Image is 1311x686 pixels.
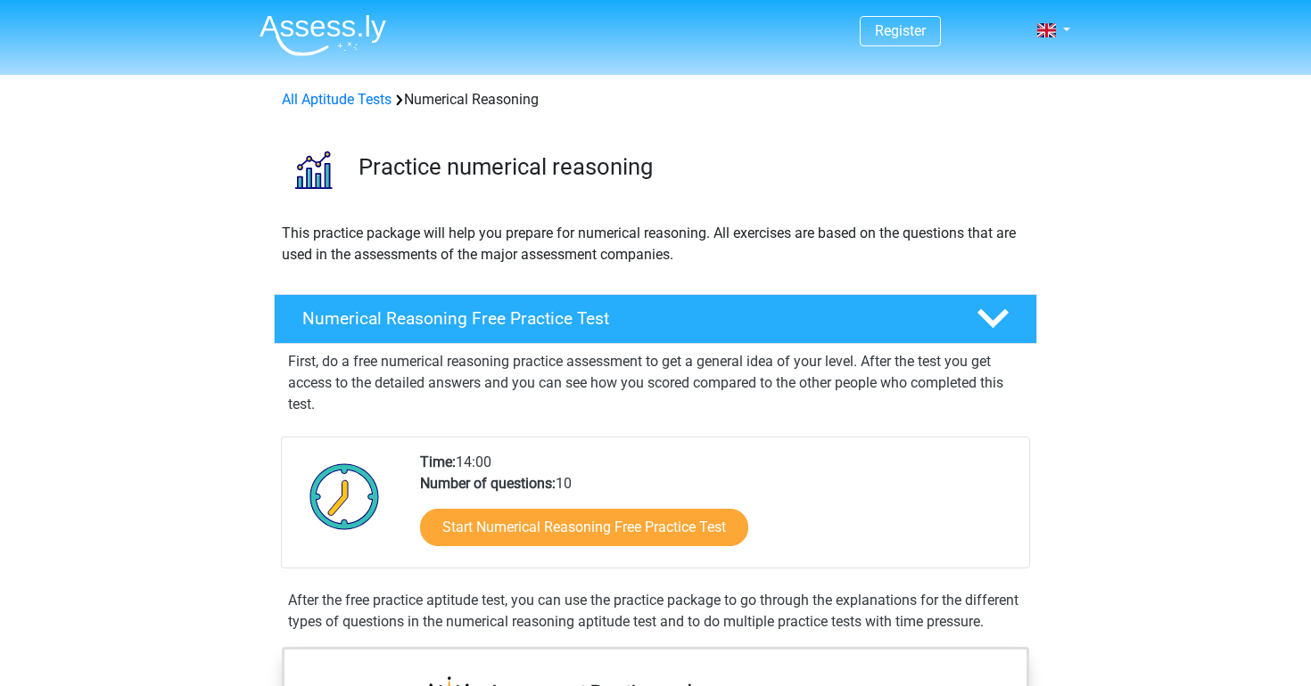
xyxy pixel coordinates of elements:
h4: Numerical Reasoning Free Practice Test [302,308,948,329]
div: 14:00 10 [407,452,1028,568]
p: This practice package will help you prepare for numerical reasoning. All exercises are based on t... [282,223,1029,265]
h3: Practice numerical reasoning [359,153,1023,181]
img: Clock [300,452,390,541]
a: Register [875,22,926,39]
a: All Aptitude Tests [282,91,392,108]
div: After the free practice aptitude test, you can use the practice package to go through the explana... [281,590,1030,633]
a: Start Numerical Reasoning Free Practice Test [420,509,748,546]
p: First, do a free numerical reasoning practice assessment to get a general idea of your level. Aft... [288,351,1023,415]
div: Numerical Reasoning [275,89,1036,110]
img: numerical reasoning [275,132,350,208]
b: Number of questions: [420,475,556,492]
b: Time: [420,453,456,470]
img: Assessly [260,14,386,56]
a: Numerical Reasoning Free Practice Test [267,294,1044,344]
